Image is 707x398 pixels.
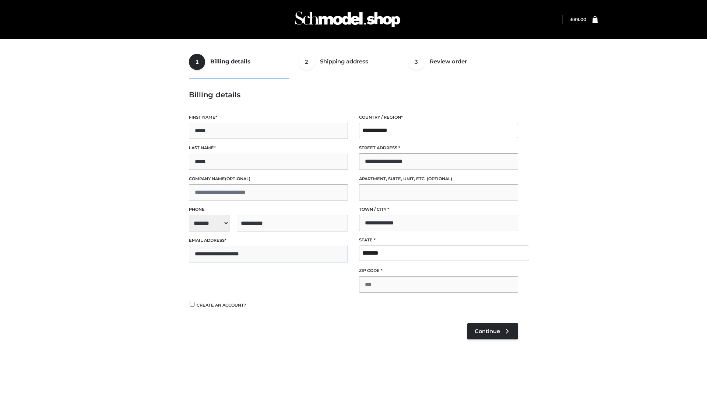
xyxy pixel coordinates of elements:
label: Company name [189,175,348,182]
label: Street address [359,144,518,151]
span: (optional) [225,176,250,181]
label: Town / City [359,206,518,213]
label: ZIP Code [359,267,518,274]
h3: Billing details [189,90,518,99]
span: Continue [475,328,500,335]
label: Email address [189,237,348,244]
img: Schmodel Admin 964 [292,5,403,34]
bdi: 89.00 [570,17,586,22]
label: Country / Region [359,114,518,121]
label: First name [189,114,348,121]
label: State [359,237,518,244]
label: Apartment, suite, unit, etc. [359,175,518,182]
span: (optional) [427,176,452,181]
a: Continue [467,323,518,339]
a: £89.00 [570,17,586,22]
label: Last name [189,144,348,151]
span: £ [570,17,573,22]
input: Create an account? [189,302,196,307]
label: Phone [189,206,348,213]
span: Create an account? [197,303,246,308]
